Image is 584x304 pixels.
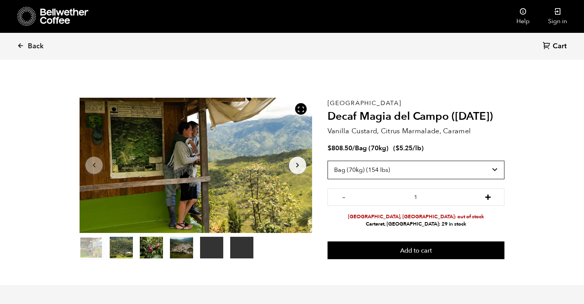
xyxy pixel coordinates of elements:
[28,42,44,51] span: Back
[328,110,504,123] h2: Decaf Magia del Campo ([DATE])
[413,144,421,153] span: /lb
[355,144,389,153] span: Bag (70kg)
[483,192,493,200] button: +
[339,192,349,200] button: -
[328,126,504,136] p: Vanilla Custard, Citrus Marmalade, Caramel
[200,237,223,258] video: Your browser does not support the video tag.
[553,42,567,51] span: Cart
[328,144,331,153] span: $
[328,241,504,259] button: Add to cart
[393,144,424,153] span: ( )
[328,221,504,228] li: Carteret, [GEOGRAPHIC_DATA]: 29 in stock
[328,144,352,153] bdi: 808.50
[543,41,569,52] a: Cart
[396,144,399,153] span: $
[352,144,355,153] span: /
[328,213,504,221] li: [GEOGRAPHIC_DATA], [GEOGRAPHIC_DATA]: out of stock
[396,144,413,153] bdi: 5.25
[230,237,253,258] video: Your browser does not support the video tag.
